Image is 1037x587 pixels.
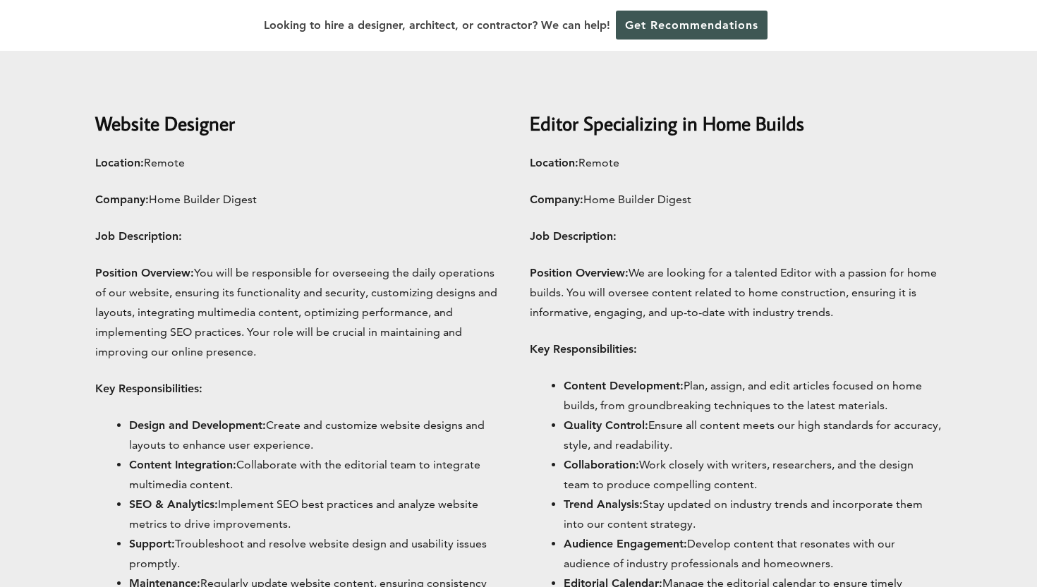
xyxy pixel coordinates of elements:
[530,153,942,173] p: Remote
[564,497,643,511] strong: Trend Analysis:
[564,458,639,471] strong: Collaboration:
[95,193,149,206] strong: Company:
[129,418,266,432] strong: Design and Development:
[129,534,507,574] li: Troubleshoot and resolve website design and usability issues promptly.
[564,534,942,574] li: Develop content that resonates with our audience of industry professionals and homeowners.
[564,416,942,455] li: Ensure all content meets our high standards for accuracy, style, and readability.
[530,190,942,210] p: Home Builder Digest
[129,458,236,471] strong: Content Integration:
[530,342,637,356] strong: Key Responsibilities:
[95,156,144,169] strong: Location:
[95,153,507,173] p: Remote
[129,495,507,534] li: Implement SEO best practices and analyze website metrics to drive improvements.
[564,537,687,550] strong: Audience Engagement:
[95,190,507,210] p: Home Builder Digest
[95,382,202,395] strong: Key Responsibilities:
[530,266,629,279] strong: Position Overview:
[766,485,1020,570] iframe: Drift Widget Chat Controller
[530,229,617,243] strong: Job Description:
[616,11,768,40] a: Get Recommendations
[530,263,942,322] p: We are looking for a talented Editor with a passion for home builds. You will oversee content rel...
[564,376,942,416] li: Plan, assign, and edit articles focused on home builds, from groundbreaking techniques to the lat...
[530,156,578,169] strong: Location:
[530,89,942,138] h2: Editor Specializing in Home Builds
[95,229,182,243] strong: Job Description:
[564,379,684,392] strong: Content Development:
[564,495,942,534] li: Stay updated on industry trends and incorporate them into our content strategy.
[564,455,942,495] li: Work closely with writers, researchers, and the design team to produce compelling content.
[95,263,507,362] p: You will be responsible for overseeing the daily operations of our website, ensuring its function...
[564,418,648,432] strong: Quality Control:
[530,193,583,206] strong: Company:
[129,537,175,550] strong: Support:
[129,416,507,455] li: Create and customize website designs and layouts to enhance user experience.
[95,266,194,279] strong: Position Overview:
[129,497,218,511] strong: SEO & Analytics:
[129,455,507,495] li: Collaborate with the editorial team to integrate multimedia content.
[95,89,507,138] h2: Website Designer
